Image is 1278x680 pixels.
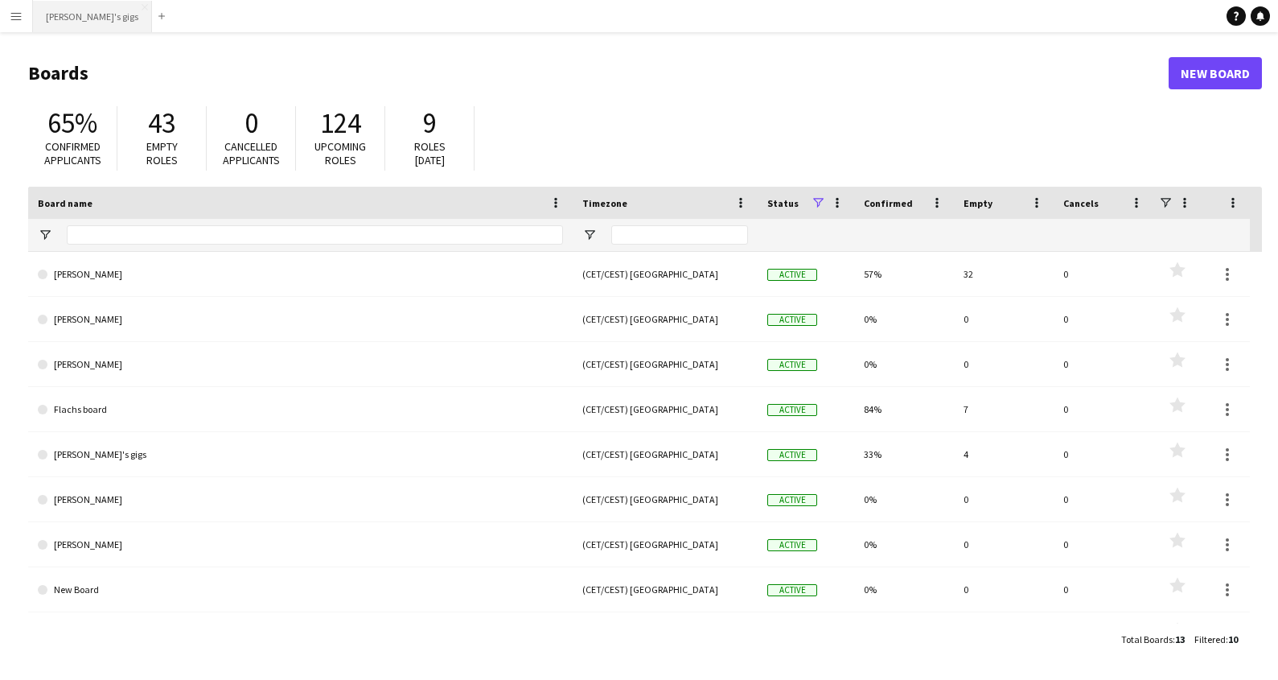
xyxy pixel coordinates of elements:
[38,197,92,209] span: Board name
[864,197,913,209] span: Confirmed
[38,612,563,657] a: Seb Gigs
[1121,624,1185,655] div: :
[314,139,366,167] span: Upcoming roles
[582,228,597,242] button: Open Filter Menu
[1169,57,1262,89] a: New Board
[854,612,954,657] div: 0%
[954,297,1054,341] div: 0
[1054,567,1153,612] div: 0
[573,252,758,296] div: (CET/CEST) [GEOGRAPHIC_DATA]
[854,252,954,296] div: 57%
[964,197,992,209] span: Empty
[1054,387,1153,431] div: 0
[414,139,446,167] span: Roles [DATE]
[854,477,954,521] div: 0%
[67,225,563,245] input: Board name Filter Input
[582,197,627,209] span: Timezone
[1054,522,1153,567] div: 0
[320,105,361,141] span: 124
[44,139,101,167] span: Confirmed applicants
[28,61,1169,85] h1: Boards
[148,105,175,141] span: 43
[854,387,954,431] div: 84%
[954,387,1054,431] div: 7
[954,567,1054,612] div: 0
[38,432,563,477] a: [PERSON_NAME]'s gigs
[954,252,1054,296] div: 32
[1063,197,1099,209] span: Cancels
[1054,477,1153,521] div: 0
[767,539,817,551] span: Active
[1194,624,1238,655] div: :
[38,522,563,567] a: [PERSON_NAME]
[854,567,954,612] div: 0%
[223,139,280,167] span: Cancelled applicants
[245,105,258,141] span: 0
[767,314,817,326] span: Active
[767,269,817,281] span: Active
[1228,633,1238,645] span: 10
[573,567,758,612] div: (CET/CEST) [GEOGRAPHIC_DATA]
[38,567,563,612] a: New Board
[573,432,758,476] div: (CET/CEST) [GEOGRAPHIC_DATA]
[854,342,954,386] div: 0%
[954,342,1054,386] div: 0
[854,522,954,567] div: 0%
[854,297,954,341] div: 0%
[573,342,758,386] div: (CET/CEST) [GEOGRAPHIC_DATA]
[767,197,799,209] span: Status
[854,432,954,476] div: 33%
[954,522,1054,567] div: 0
[1121,633,1173,645] span: Total Boards
[38,477,563,522] a: [PERSON_NAME]
[954,477,1054,521] div: 0
[47,105,97,141] span: 65%
[954,612,1054,657] div: 0
[1054,612,1153,657] div: 0
[38,342,563,387] a: [PERSON_NAME]
[38,228,52,242] button: Open Filter Menu
[573,297,758,341] div: (CET/CEST) [GEOGRAPHIC_DATA]
[1054,297,1153,341] div: 0
[1175,633,1185,645] span: 13
[1194,633,1226,645] span: Filtered
[38,252,563,297] a: [PERSON_NAME]
[767,449,817,461] span: Active
[573,522,758,567] div: (CET/CEST) [GEOGRAPHIC_DATA]
[573,612,758,657] div: (CET/CEST) [GEOGRAPHIC_DATA]
[1054,342,1153,386] div: 0
[146,139,178,167] span: Empty roles
[38,297,563,342] a: [PERSON_NAME]
[954,432,1054,476] div: 4
[38,387,563,432] a: Flachs board
[1054,432,1153,476] div: 0
[1054,252,1153,296] div: 0
[611,225,748,245] input: Timezone Filter Input
[767,359,817,371] span: Active
[33,1,152,32] button: [PERSON_NAME]'s gigs
[573,387,758,431] div: (CET/CEST) [GEOGRAPHIC_DATA]
[767,494,817,506] span: Active
[767,584,817,596] span: Active
[573,477,758,521] div: (CET/CEST) [GEOGRAPHIC_DATA]
[423,105,437,141] span: 9
[767,404,817,416] span: Active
